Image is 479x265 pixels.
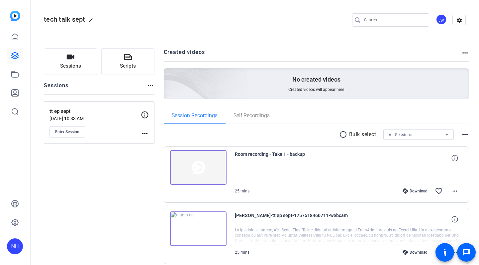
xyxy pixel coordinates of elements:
mat-icon: radio_button_unchecked [339,131,349,138]
p: No created videos [292,76,340,84]
button: Scripts [101,48,155,75]
div: NH [7,238,23,254]
mat-icon: more_horiz [451,248,459,256]
ngx-avatar: Jordan Wong [436,14,447,26]
h2: Created videos [164,48,461,61]
mat-icon: edit [89,18,97,26]
mat-icon: more_horiz [461,131,469,138]
mat-icon: message [462,248,470,256]
mat-icon: accessibility [441,248,449,256]
p: Bulk select [349,131,376,138]
span: tech talk sept [44,15,85,23]
h2: Sessions [44,82,69,94]
p: [DATE] 10:33 AM [49,116,141,121]
span: 25 mins [235,189,249,193]
span: Created videos will appear here [288,87,344,92]
mat-icon: favorite_border [435,187,443,195]
img: Creted videos background [89,2,248,147]
p: tt ep sept [49,108,141,115]
span: Sessions [60,62,81,70]
mat-icon: more_horiz [451,187,459,195]
mat-icon: more_horiz [141,130,149,137]
button: Enter Session [49,126,85,137]
span: All Sessions [389,132,412,137]
span: Room recording - Take 1 - backup [235,150,358,166]
mat-icon: more_horiz [146,82,154,90]
span: Self Recordings [234,113,270,118]
mat-icon: favorite_border [435,248,443,256]
img: blue-gradient.svg [10,11,20,21]
span: Session Recordings [172,113,218,118]
span: Scripts [120,62,136,70]
span: [PERSON_NAME]-tt ep sept-1757518460711-webcam [235,211,358,227]
mat-icon: settings [453,15,466,25]
img: thumb-nail [170,150,227,185]
span: 25 mins [235,250,249,255]
div: Download [399,250,431,255]
button: Sessions [44,48,97,75]
img: thumb-nail [170,211,227,246]
div: Download [399,188,431,194]
input: Search [364,16,424,24]
div: JW [436,14,447,25]
mat-icon: more_horiz [461,49,469,57]
span: Enter Session [55,129,79,134]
